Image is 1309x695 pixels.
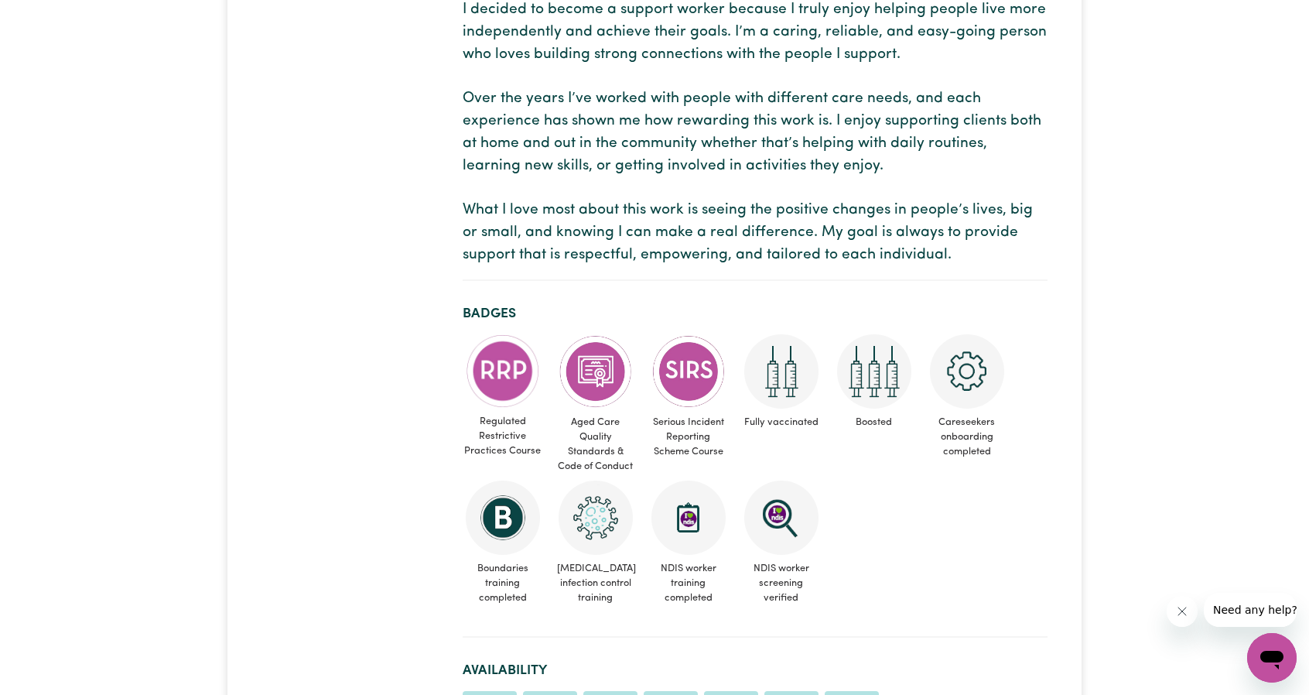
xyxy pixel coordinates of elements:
img: CS Academy: Regulated Restrictive Practices course completed [466,334,540,408]
span: NDIS worker screening verified [741,555,822,612]
span: Boosted [834,409,914,436]
img: Care and support worker has received booster dose of COVID-19 vaccination [837,334,911,409]
span: Boundaries training completed [463,555,543,612]
span: Aged Care Quality Standards & Code of Conduct [555,409,636,481]
iframe: Button to launch messaging window [1247,633,1297,683]
span: Careseekers onboarding completed [927,409,1007,466]
span: Serious Incident Reporting Scheme Course [648,409,729,466]
img: CS Academy: Careseekers Onboarding course completed [930,334,1004,409]
img: CS Academy: Serious Incident Reporting Scheme course completed [651,334,726,409]
img: CS Academy: Introduction to NDIS Worker Training course completed [651,481,726,555]
img: CS Academy: Boundaries in care and support work course completed [466,481,540,555]
iframe: Message from company [1204,593,1297,627]
span: Fully vaccinated [741,409,822,436]
h2: Availability [463,662,1048,679]
span: Need any help? [9,11,94,23]
img: Care and support worker has received 2 doses of COVID-19 vaccine [744,334,819,409]
h2: Badges [463,306,1048,322]
img: NDIS Worker Screening Verified [744,481,819,555]
span: Regulated Restrictive Practices Course [463,408,543,465]
span: [MEDICAL_DATA] infection control training [555,555,636,612]
img: CS Academy: COVID-19 Infection Control Training course completed [559,481,633,555]
span: NDIS worker training completed [648,555,729,612]
iframe: Close message [1167,596,1198,627]
img: CS Academy: Aged Care Quality Standards & Code of Conduct course completed [559,334,633,409]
